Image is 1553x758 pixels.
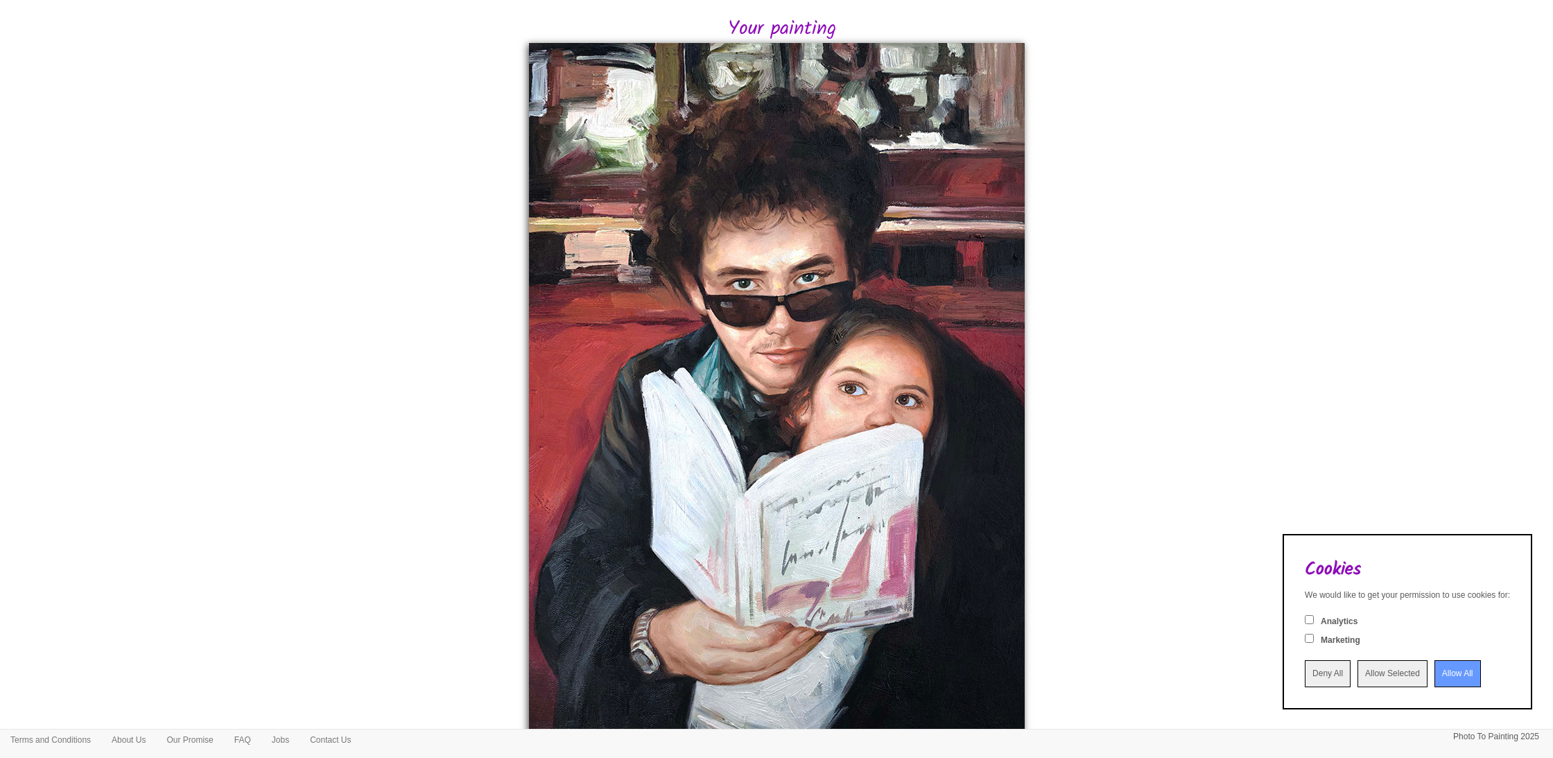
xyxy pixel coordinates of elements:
label: Marketing [1321,635,1360,646]
input: Allow Selected [1357,660,1428,687]
input: Allow All [1434,660,1481,687]
input: Deny All [1305,660,1351,687]
label: Analytics [1321,616,1357,628]
a: FAQ [224,730,261,750]
div: We would like to get your permission to use cookies for: [1305,589,1510,601]
a: Jobs [261,730,300,750]
a: Contact Us [300,730,361,750]
h2: Cookies [1305,560,1510,580]
img: Finished Painting for Suzanne [529,43,1025,737]
h2: Your painting [432,19,1131,40]
a: Our Promise [156,730,223,750]
p: Photo To Painting 2025 [1453,730,1539,744]
a: About Us [101,730,156,750]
